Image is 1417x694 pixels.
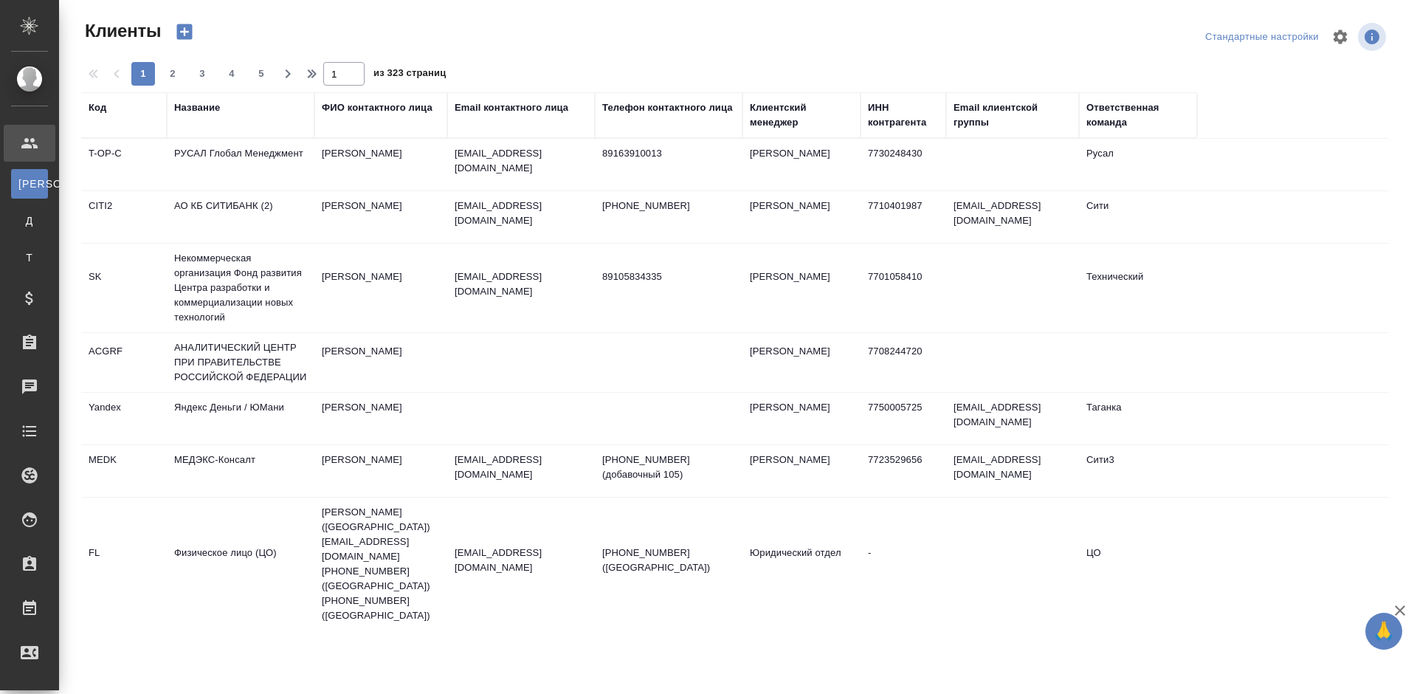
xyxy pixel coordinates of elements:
[11,206,48,236] a: Д
[167,244,314,332] td: Некоммерческая организация Фонд развития Центра разработки и коммерциализации новых технологий
[1079,393,1197,444] td: Таганка
[174,100,220,115] div: Название
[742,191,861,243] td: [PERSON_NAME]
[750,100,853,130] div: Клиентский менеджер
[455,146,587,176] p: [EMAIL_ADDRESS][DOMAIN_NAME]
[81,139,167,190] td: T-OP-C
[742,538,861,590] td: Юридический отдел
[1323,19,1358,55] span: Настроить таблицу
[1079,191,1197,243] td: Сити
[602,100,733,115] div: Телефон контактного лица
[373,64,446,86] span: из 323 страниц
[249,66,273,81] span: 5
[861,191,946,243] td: 7710401987
[167,445,314,497] td: МЕДЭКС-Консалт
[167,393,314,444] td: Яндекс Деньги / ЮМани
[81,393,167,444] td: Yandex
[868,100,939,130] div: ИНН контрагента
[81,337,167,388] td: ACGRF
[1358,23,1389,51] span: Посмотреть информацию
[167,139,314,190] td: РУСАЛ Глобал Менеджмент
[602,199,735,213] p: [PHONE_NUMBER]
[455,269,587,299] p: [EMAIL_ADDRESS][DOMAIN_NAME]
[314,445,447,497] td: [PERSON_NAME]
[1079,139,1197,190] td: Русал
[190,62,214,86] button: 3
[81,538,167,590] td: FL
[455,199,587,228] p: [EMAIL_ADDRESS][DOMAIN_NAME]
[1201,26,1323,49] div: split button
[602,269,735,284] p: 89105834335
[161,66,185,81] span: 2
[314,139,447,190] td: [PERSON_NAME]
[602,546,735,575] p: [PHONE_NUMBER] ([GEOGRAPHIC_DATA])
[249,62,273,86] button: 5
[946,393,1079,444] td: [EMAIL_ADDRESS][DOMAIN_NAME]
[81,191,167,243] td: CITI2
[742,445,861,497] td: [PERSON_NAME]
[167,19,202,44] button: Создать
[18,176,41,191] span: [PERSON_NAME]
[742,139,861,190] td: [PERSON_NAME]
[861,538,946,590] td: -
[861,445,946,497] td: 7723529656
[455,546,587,575] p: [EMAIL_ADDRESS][DOMAIN_NAME]
[1079,262,1197,314] td: Технический
[954,100,1072,130] div: Email клиентской группы
[190,66,214,81] span: 3
[1079,445,1197,497] td: Сити3
[167,538,314,590] td: Физическое лицо (ЦО)
[220,66,244,81] span: 4
[18,250,41,265] span: Т
[314,393,447,444] td: [PERSON_NAME]
[946,445,1079,497] td: [EMAIL_ADDRESS][DOMAIN_NAME]
[81,19,161,43] span: Клиенты
[861,393,946,444] td: 7750005725
[314,498,447,631] td: [PERSON_NAME] ([GEOGRAPHIC_DATA]) [EMAIL_ADDRESS][DOMAIN_NAME] [PHONE_NUMBER] ([GEOGRAPHIC_DATA])...
[742,337,861,388] td: [PERSON_NAME]
[742,262,861,314] td: [PERSON_NAME]
[322,100,432,115] div: ФИО контактного лица
[1086,100,1190,130] div: Ответственная команда
[602,146,735,161] p: 89163910013
[1079,538,1197,590] td: ЦО
[861,262,946,314] td: 7701058410
[946,191,1079,243] td: [EMAIL_ADDRESS][DOMAIN_NAME]
[81,445,167,497] td: MEDK
[455,453,587,482] p: [EMAIL_ADDRESS][DOMAIN_NAME]
[1371,616,1396,647] span: 🙏
[314,262,447,314] td: [PERSON_NAME]
[861,337,946,388] td: 7708244720
[220,62,244,86] button: 4
[861,139,946,190] td: 7730248430
[81,262,167,314] td: SK
[18,213,41,228] span: Д
[11,169,48,199] a: [PERSON_NAME]
[1365,613,1402,650] button: 🙏
[89,100,106,115] div: Код
[314,337,447,388] td: [PERSON_NAME]
[11,243,48,272] a: Т
[167,333,314,392] td: АНАЛИТИЧЕСКИЙ ЦЕНТР ПРИ ПРАВИТЕЛЬСТВЕ РОССИЙСКОЙ ФЕДЕРАЦИИ
[602,453,735,482] p: [PHONE_NUMBER] (добавочный 105)
[167,191,314,243] td: АО КБ СИТИБАНК (2)
[455,100,568,115] div: Email контактного лица
[161,62,185,86] button: 2
[314,191,447,243] td: [PERSON_NAME]
[742,393,861,444] td: [PERSON_NAME]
